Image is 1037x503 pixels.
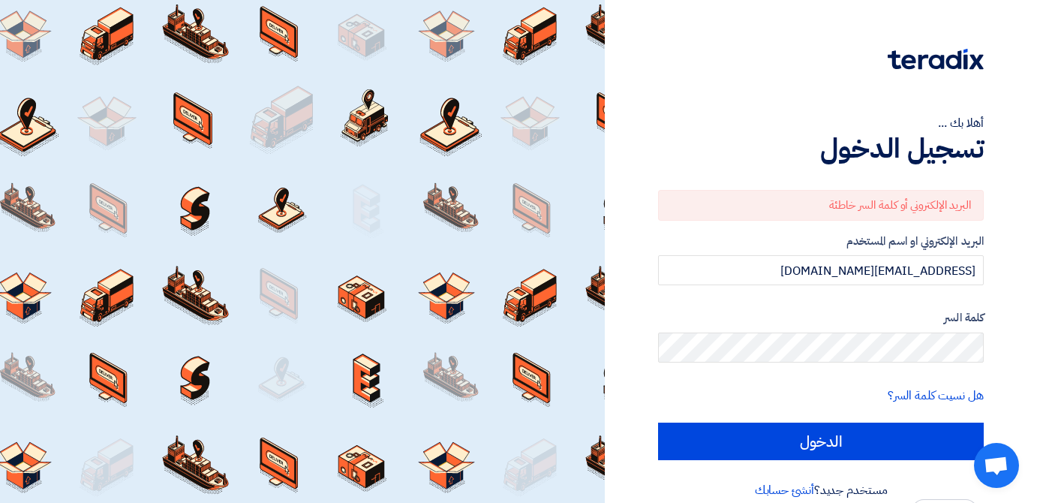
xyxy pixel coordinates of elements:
a: هل نسيت كلمة السر؟ [888,387,984,405]
img: Teradix logo [888,49,984,70]
div: البريد الإلكتروني أو كلمة السر خاطئة [658,190,984,221]
div: Open chat [974,443,1019,488]
div: مستخدم جديد؟ [658,481,984,499]
input: الدخول [658,423,984,460]
label: كلمة السر [658,309,984,327]
h1: تسجيل الدخول [658,132,984,165]
a: أنشئ حسابك [755,481,814,499]
input: أدخل بريد العمل الإلكتروني او اسم المستخدم الخاص بك ... [658,255,984,285]
label: البريد الإلكتروني او اسم المستخدم [658,233,984,250]
div: أهلا بك ... [658,114,984,132]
